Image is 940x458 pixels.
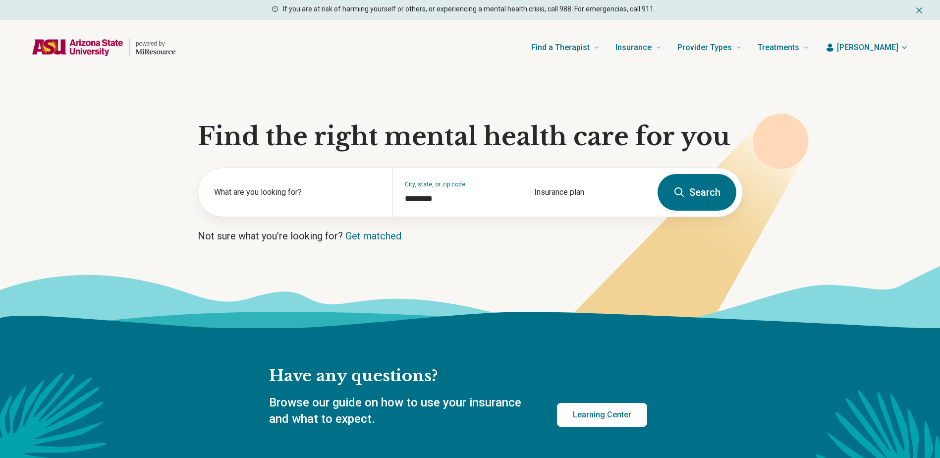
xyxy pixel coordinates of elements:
button: Search [658,174,736,211]
span: Treatments [758,41,799,55]
p: If you are at risk of harming yourself or others, or experiencing a mental health crisis, call 98... [283,4,655,14]
button: Dismiss [914,4,924,16]
a: Treatments [758,28,809,67]
a: Get matched [345,230,401,242]
a: Insurance [615,28,662,67]
h2: Have any questions? [269,366,647,387]
label: What are you looking for? [214,186,381,198]
span: Provider Types [677,41,732,55]
a: Find a Therapist [531,28,600,67]
span: Insurance [615,41,652,55]
a: Provider Types [677,28,742,67]
span: Find a Therapist [531,41,590,55]
p: Not sure what you’re looking for? [198,229,743,243]
span: [PERSON_NAME] [837,42,898,54]
button: [PERSON_NAME] [825,42,908,54]
p: powered by [136,40,175,48]
a: Learning Center [557,403,647,427]
a: Home page [32,32,175,63]
h1: Find the right mental health care for you [198,122,743,152]
p: Browse our guide on how to use your insurance and what to expect. [269,395,533,428]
